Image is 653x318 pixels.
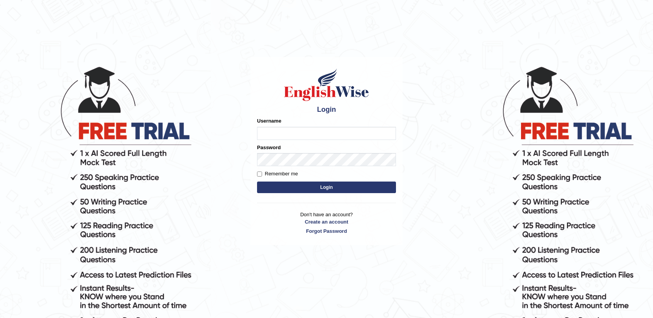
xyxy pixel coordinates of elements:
[257,182,396,193] button: Login
[257,117,281,125] label: Username
[257,170,298,178] label: Remember me
[257,144,281,151] label: Password
[257,218,396,225] a: Create an account
[257,172,262,177] input: Remember me
[283,67,370,102] img: Logo of English Wise sign in for intelligent practice with AI
[257,227,396,235] a: Forgot Password
[257,211,396,235] p: Don't have an account?
[257,106,396,114] h4: Login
